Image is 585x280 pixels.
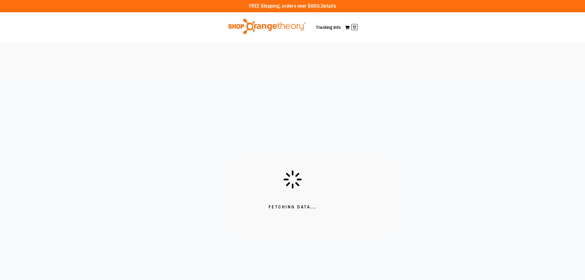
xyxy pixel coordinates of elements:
span: Fetching Data... [269,204,317,210]
p: FREE Shipping, orders over $600. [249,3,336,10]
span: 12 [351,24,358,30]
img: Shop Orangetheory [227,19,307,34]
a: Details [321,3,336,9]
a: Tracking Info [316,25,341,30]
